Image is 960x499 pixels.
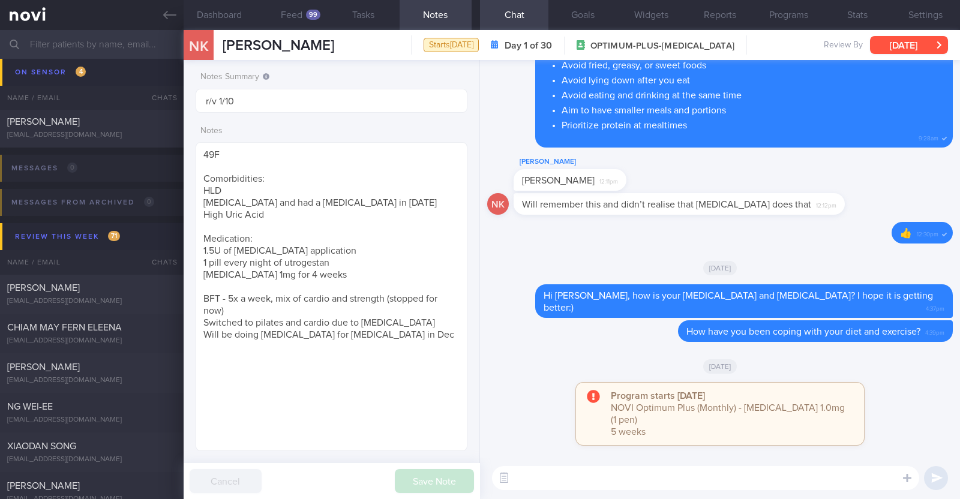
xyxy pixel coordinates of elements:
div: NK [176,23,221,69]
span: [PERSON_NAME] [223,38,334,53]
div: [EMAIL_ADDRESS][DOMAIN_NAME] [7,336,176,345]
strong: Program starts [DATE] [611,391,705,401]
span: 👍 [900,229,912,238]
span: 5 weeks [611,427,646,437]
strong: Day 1 of 30 [505,40,552,52]
span: [PERSON_NAME] [7,481,80,491]
span: [PERSON_NAME] [522,176,595,185]
span: 4:37pm [926,302,944,313]
span: OPTIMUM-PLUS-[MEDICAL_DATA] [590,40,734,52]
div: [PERSON_NAME] [514,155,662,169]
span: 12:11pm [599,175,618,186]
div: [EMAIL_ADDRESS][DOMAIN_NAME] [7,376,176,385]
div: Chats [136,250,184,274]
span: 71 [108,231,120,241]
span: 0 [144,197,154,207]
span: [DATE] [703,261,737,275]
li: Aim to have smaller meals and portions [562,101,944,116]
span: NOVI Optimum Plus (Monthly) - [MEDICAL_DATA] 1.0mg (1 pen) [611,403,845,425]
span: CHIAM MAY FERN ELEENA [7,323,122,332]
span: NG WEI-EE [7,402,53,411]
span: 12:30pm [917,227,938,239]
li: Prioritize protein at mealtimes [562,116,944,131]
span: XIAODAN SONG [7,441,76,451]
div: [EMAIL_ADDRESS][DOMAIN_NAME] [7,455,176,464]
span: [PERSON_NAME] [7,117,80,127]
span: 4:39pm [925,326,944,337]
span: [PERSON_NAME] [7,362,80,372]
div: Messages from Archived [8,194,157,211]
label: Notes [200,126,463,137]
div: [EMAIL_ADDRESS][DOMAIN_NAME] [7,131,176,140]
div: [EMAIL_ADDRESS][DOMAIN_NAME] [7,416,176,425]
div: Messages [8,160,80,176]
span: 12:12pm [816,199,836,210]
label: Notes Summary [200,72,463,83]
div: NK [487,193,509,215]
div: 99 [306,10,320,20]
span: 0 [67,163,77,173]
span: Will remember this and didn’t realise that [MEDICAL_DATA] does that [522,200,811,209]
span: 9:28am [919,131,938,143]
div: Review this week [12,229,123,245]
div: [EMAIL_ADDRESS][DOMAIN_NAME] [7,297,176,306]
button: [DATE] [870,36,948,54]
span: How have you been coping with your diet and exercise? [686,327,920,336]
span: [PERSON_NAME] [7,77,80,87]
span: Review By [824,40,863,51]
li: Avoid fried, greasy, or sweet foods [562,56,944,71]
div: Starts [DATE] [424,38,479,53]
span: [PERSON_NAME] [7,283,80,293]
li: Avoid lying down after you eat [562,71,944,86]
div: [EMAIL_ADDRESS][DOMAIN_NAME] [7,91,176,100]
span: [DATE] [703,359,737,374]
li: Avoid eating and drinking at the same time [562,86,944,101]
span: Hi [PERSON_NAME], how is your [MEDICAL_DATA] and [MEDICAL_DATA]? I hope it is getting better:) [544,291,933,312]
